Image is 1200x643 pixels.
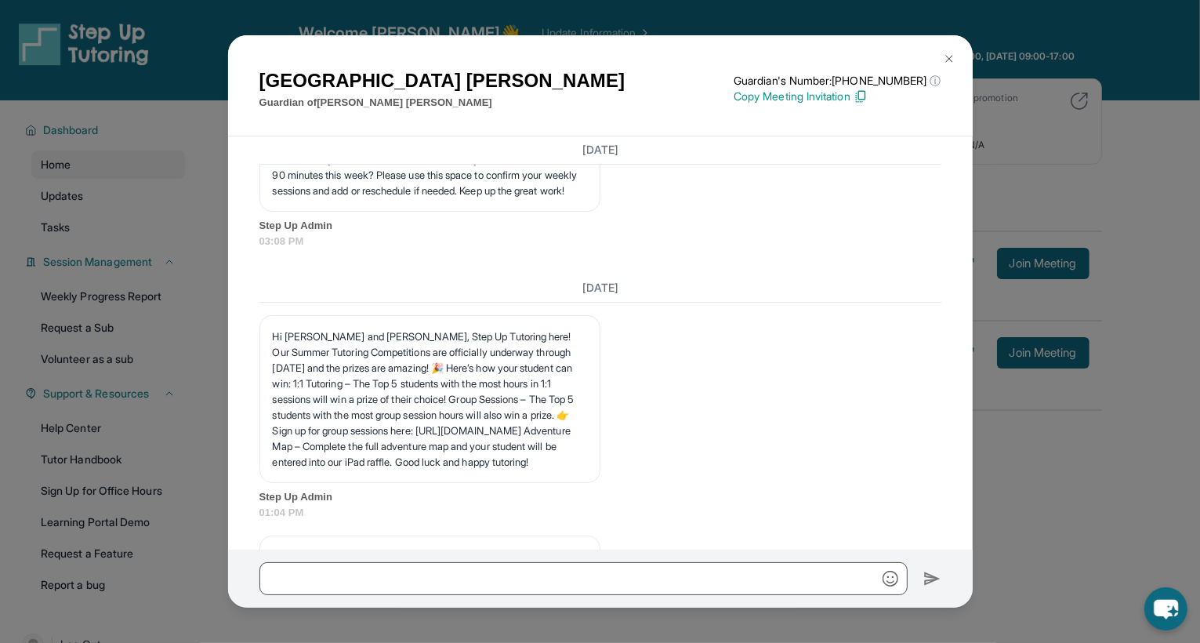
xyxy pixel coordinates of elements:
img: Emoji [883,571,898,587]
span: 03:08 PM [259,234,941,249]
p: Guardian of [PERSON_NAME] [PERSON_NAME] [259,95,625,111]
p: Copy Meeting Invitation [734,89,941,104]
button: chat-button [1144,587,1187,630]
span: Step Up Admin [259,218,941,234]
h1: [GEOGRAPHIC_DATA] [PERSON_NAME] [259,67,625,95]
h3: [DATE] [259,143,941,158]
span: ⓘ [930,73,941,89]
p: Hello from Step Up Tutoring! Last week, you met for 0 minutes. This week so far, you have met for... [273,136,587,198]
h3: [DATE] [259,280,941,296]
span: 01:04 PM [259,505,941,521]
p: Guardian's Number: [PHONE_NUMBER] [734,73,941,89]
img: Close Icon [943,53,955,65]
img: Send icon [923,569,941,588]
img: Copy Icon [854,89,868,104]
span: Step Up Admin [259,489,941,505]
p: Hi [PERSON_NAME] and [PERSON_NAME], Step Up Tutoring here! Our Summer Tutoring Competitions are o... [273,329,587,470]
